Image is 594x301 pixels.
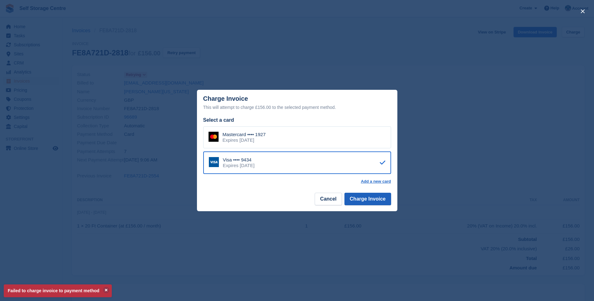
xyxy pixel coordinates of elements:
div: Charge Invoice [203,95,391,111]
button: Cancel [315,193,342,205]
p: Failed to charge invoice to payment method [4,284,112,297]
button: close [578,6,588,16]
img: Mastercard Logo [209,132,219,142]
img: Visa Logo [209,157,219,167]
div: Mastercard •••• 1927 [223,132,266,137]
div: Visa •••• 9434 [223,157,255,163]
div: Expires [DATE] [223,137,266,143]
div: Select a card [203,116,391,124]
div: Expires [DATE] [223,163,255,168]
a: Add a new card [361,179,391,184]
div: This will attempt to charge £156.00 to the selected payment method. [203,104,391,111]
button: Charge Invoice [344,193,391,205]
